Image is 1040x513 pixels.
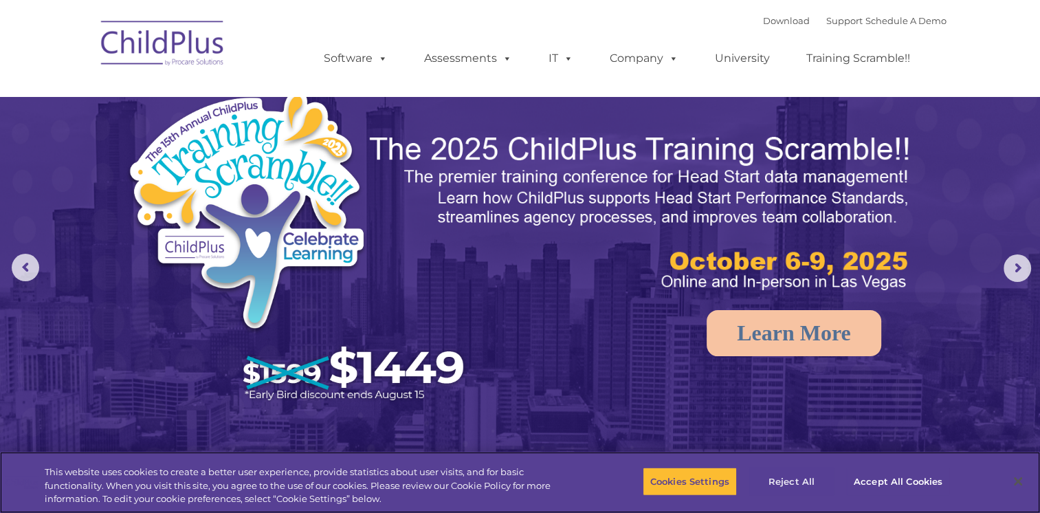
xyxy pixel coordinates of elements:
a: Assessments [410,45,526,72]
a: Download [763,15,810,26]
div: This website uses cookies to create a better user experience, provide statistics about user visit... [45,466,572,506]
a: IT [535,45,587,72]
a: Support [826,15,863,26]
span: Phone number [191,147,250,157]
button: Cookies Settings [643,467,737,496]
span: Last name [191,91,233,101]
button: Reject All [749,467,834,496]
img: ChildPlus by Procare Solutions [94,11,232,80]
button: Close [1003,466,1033,496]
a: Schedule A Demo [865,15,947,26]
a: University [701,45,784,72]
a: Company [596,45,692,72]
a: Learn More [707,310,881,356]
button: Accept All Cookies [846,467,950,496]
a: Training Scramble!! [793,45,924,72]
a: Software [310,45,401,72]
font: | [763,15,947,26]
